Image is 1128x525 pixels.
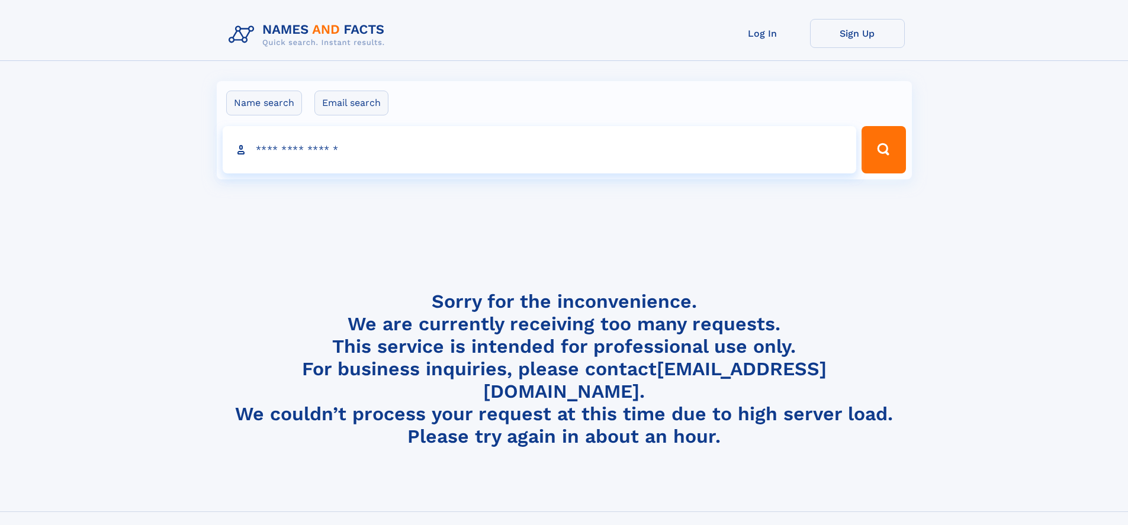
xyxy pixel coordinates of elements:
[715,19,810,48] a: Log In
[483,357,827,402] a: [EMAIL_ADDRESS][DOMAIN_NAME]
[224,19,394,51] img: Logo Names and Facts
[223,126,857,173] input: search input
[862,126,905,173] button: Search Button
[810,19,905,48] a: Sign Up
[224,290,905,448] h4: Sorry for the inconvenience. We are currently receiving too many requests. This service is intend...
[314,91,388,115] label: Email search
[226,91,302,115] label: Name search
